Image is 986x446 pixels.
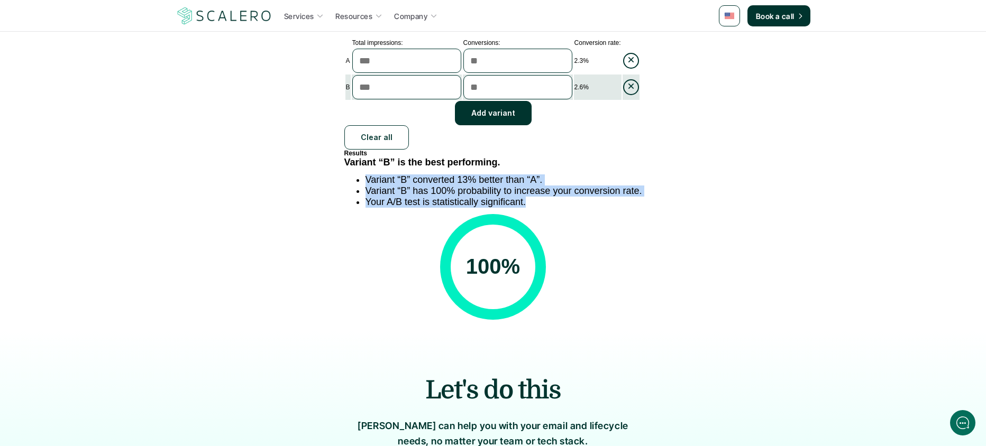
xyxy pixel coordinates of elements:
[366,185,642,196] span: Variant “B” has 100% probability to increase your conversion rate.
[176,6,273,25] a: Scalero company logo
[344,125,409,150] button: Clear all
[455,101,532,125] button: Add variant
[218,373,768,408] h2: Let's do this
[16,51,196,68] h1: Hi! Welcome to [GEOGRAPHIC_DATA].
[756,11,795,22] p: Book a call
[463,39,573,47] td: Conversions:
[16,70,196,121] h2: Let us know if we can help with lifecycle marketing.
[344,157,500,168] span: Variant “B” is the best performing.
[335,11,372,22] p: Resources
[574,75,622,100] td: 2.6 %
[345,75,351,100] td: B
[344,150,642,157] h4: Results
[950,410,975,435] iframe: gist-messenger-bubble-iframe
[68,146,127,155] span: New conversation
[352,39,462,47] td: Total impressions:
[88,369,134,376] span: We run on Gist
[747,5,810,26] a: Book a call
[345,48,351,73] td: A
[16,140,195,161] button: New conversation
[366,174,543,185] span: Variant “B” converted 13% better than “A”.
[466,255,520,278] span: 100 %
[574,48,622,73] td: 2.3 %
[284,11,314,22] p: Services
[394,11,427,22] p: Company
[366,197,526,207] span: Your A/B test is statistically significant.
[176,6,273,26] img: Scalero company logo
[574,39,622,47] td: Conversion rate:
